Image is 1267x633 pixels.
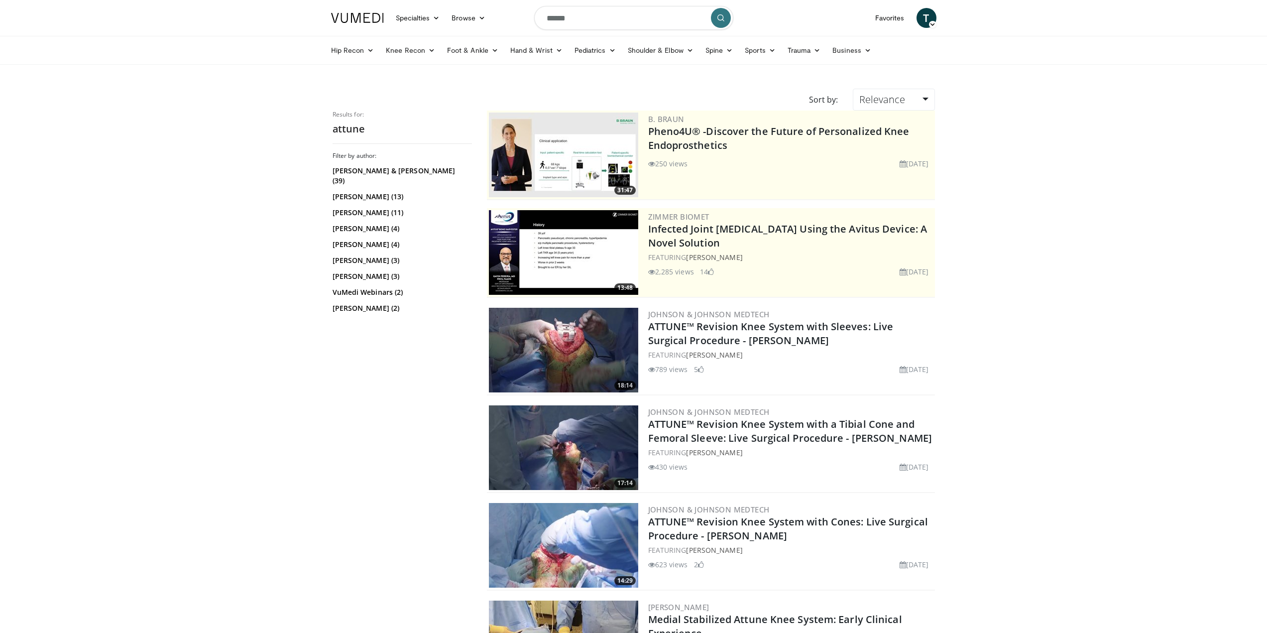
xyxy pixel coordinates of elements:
span: 13:48 [614,283,636,292]
a: Specialties [390,8,446,28]
li: 5 [694,364,704,375]
span: 18:14 [614,381,636,390]
li: 2 [694,559,704,570]
a: [PERSON_NAME] [686,545,742,555]
div: FEATURING [648,350,933,360]
a: Trauma [782,40,827,60]
a: [PERSON_NAME] & [PERSON_NAME] (39) [333,166,469,186]
a: Browse [446,8,491,28]
li: 2,285 views [648,266,694,277]
a: T [917,8,936,28]
div: Sort by: [802,89,845,111]
a: ATTUNE™ Revision Knee System with Cones: Live Surgical Procedure - [PERSON_NAME] [648,515,928,542]
a: Hand & Wrist [504,40,569,60]
img: 2c749dd2-eaed-4ec0-9464-a41d4cc96b76.300x170_q85_crop-smart_upscale.jpg [489,113,638,197]
a: [PERSON_NAME] [686,253,742,262]
a: Pediatrics [569,40,622,60]
a: [PERSON_NAME] (3) [333,255,469,265]
li: 789 views [648,364,688,375]
a: [PERSON_NAME] (11) [333,208,469,218]
div: FEATURING [648,252,933,262]
input: Search topics, interventions [534,6,733,30]
a: ATTUNE™ Revision Knee System with Sleeves: Live Surgical Procedure - [PERSON_NAME] [648,320,894,347]
li: [DATE] [900,158,929,169]
a: Infected Joint [MEDICAL_DATA] Using the Avitus Device: A Novel Solution [648,222,927,250]
img: 93511797-7b4b-436c-9455-07ce47cd5058.300x170_q85_crop-smart_upscale.jpg [489,308,638,392]
a: Johnson & Johnson MedTech [648,309,770,319]
a: [PERSON_NAME] (13) [333,192,469,202]
li: 14 [700,266,714,277]
a: Relevance [853,89,934,111]
a: Hip Recon [325,40,380,60]
a: [PERSON_NAME] [648,602,709,612]
a: [PERSON_NAME] [686,350,742,360]
a: 31:47 [489,113,638,197]
a: [PERSON_NAME] (2) [333,303,469,313]
a: ATTUNE™ Revision Knee System with a Tibial Cone and Femoral Sleeve: Live Surgical Procedure - [PE... [648,417,932,445]
a: 17:14 [489,405,638,490]
p: Results for: [333,111,472,119]
a: Pheno4U® -Discover the Future of Personalized Knee Endoprosthetics [648,125,910,152]
a: Favorites [869,8,911,28]
a: Johnson & Johnson MedTech [648,407,770,417]
a: Sports [739,40,782,60]
a: Shoulder & Elbow [622,40,699,60]
h3: Filter by author: [333,152,472,160]
span: 14:29 [614,576,636,585]
span: Relevance [859,93,905,106]
a: Knee Recon [380,40,441,60]
a: [PERSON_NAME] (4) [333,240,469,250]
a: Business [826,40,877,60]
img: 705d66c7-7729-4914-89a6-8e718c27a9fe.300x170_q85_crop-smart_upscale.jpg [489,503,638,588]
a: 18:14 [489,308,638,392]
a: [PERSON_NAME] [686,448,742,457]
li: [DATE] [900,266,929,277]
a: B. Braun [648,114,685,124]
a: 13:48 [489,210,638,295]
a: Foot & Ankle [441,40,504,60]
img: d367791b-5d96-41de-8d3d-dfa0fe7c9e5a.300x170_q85_crop-smart_upscale.jpg [489,405,638,490]
span: 31:47 [614,186,636,195]
h2: attune [333,123,472,135]
a: 14:29 [489,503,638,588]
img: VuMedi Logo [331,13,384,23]
li: [DATE] [900,559,929,570]
div: FEATURING [648,545,933,555]
li: [DATE] [900,364,929,375]
a: [PERSON_NAME] (4) [333,224,469,234]
img: 6109daf6-8797-4a77-88a1-edd099c0a9a9.300x170_q85_crop-smart_upscale.jpg [489,210,638,295]
a: VuMedi Webinars (2) [333,287,469,297]
a: [PERSON_NAME] (3) [333,271,469,281]
div: FEATURING [648,447,933,458]
li: 250 views [648,158,688,169]
span: 17:14 [614,479,636,488]
li: [DATE] [900,462,929,472]
a: Spine [699,40,739,60]
li: 430 views [648,462,688,472]
a: Zimmer Biomet [648,212,709,222]
a: Johnson & Johnson MedTech [648,505,770,514]
li: 623 views [648,559,688,570]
